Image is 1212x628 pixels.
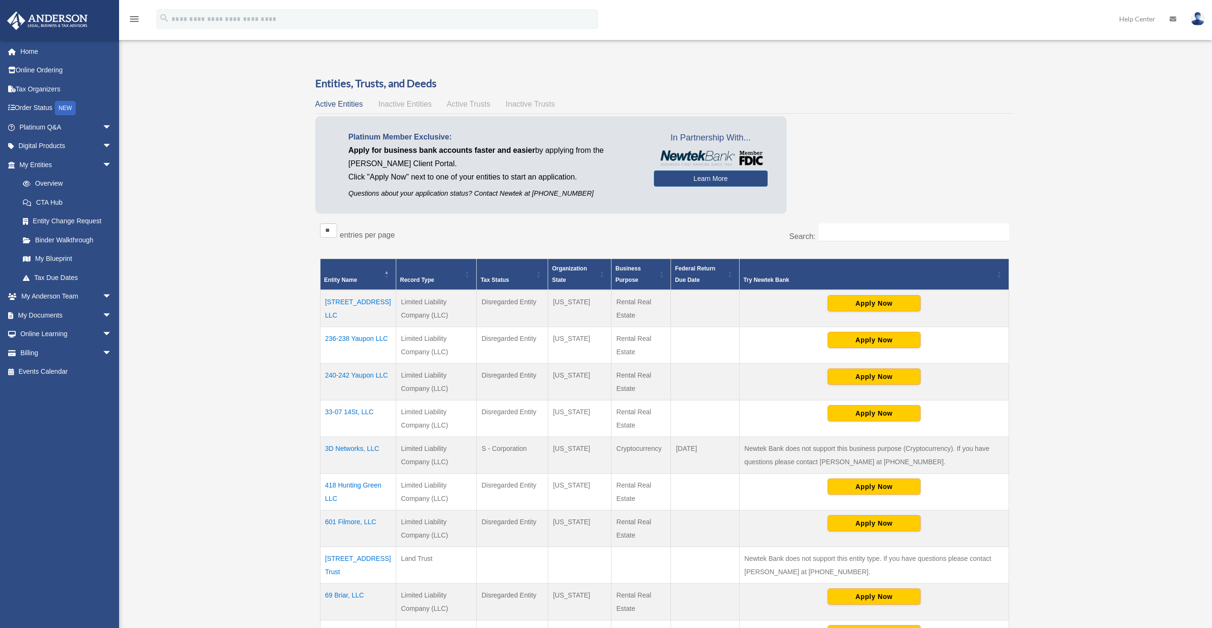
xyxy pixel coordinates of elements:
[789,232,815,240] label: Search:
[740,259,1009,290] th: Try Newtek Bank : Activate to sort
[477,400,548,437] td: Disregarded Entity
[396,510,476,547] td: Limited Liability Company (LLC)
[396,363,476,400] td: Limited Liability Company (LLC)
[315,100,363,108] span: Active Entities
[13,174,117,193] a: Overview
[349,170,640,184] p: Click "Apply Now" next to one of your entities to start an application.
[548,363,611,400] td: [US_STATE]
[828,478,921,495] button: Apply Now
[477,259,548,290] th: Tax Status: Activate to sort
[828,405,921,421] button: Apply Now
[102,118,121,137] span: arrow_drop_down
[611,400,671,437] td: Rental Real Estate
[320,363,396,400] td: 240-242 Yaupon LLC
[548,583,611,620] td: [US_STATE]
[477,290,548,327] td: Disregarded Entity
[102,306,121,325] span: arrow_drop_down
[349,144,640,170] p: by applying from the [PERSON_NAME] Client Portal.
[611,437,671,473] td: Cryptocurrency
[477,510,548,547] td: Disregarded Entity
[13,249,121,269] a: My Blueprint
[675,265,715,283] span: Federal Return Due Date
[320,437,396,473] td: 3D Networks, LLC
[396,400,476,437] td: Limited Liability Company (LLC)
[7,118,126,137] a: Platinum Q&Aarrow_drop_down
[477,473,548,510] td: Disregarded Entity
[4,11,90,30] img: Anderson Advisors Platinum Portal
[7,80,126,99] a: Tax Organizers
[340,231,395,239] label: entries per page
[611,363,671,400] td: Rental Real Estate
[396,290,476,327] td: Limited Liability Company (LLC)
[447,100,491,108] span: Active Trusts
[13,212,121,231] a: Entity Change Request
[320,583,396,620] td: 69 Briar, LLC
[349,130,640,144] p: Platinum Member Exclusive:
[477,327,548,363] td: Disregarded Entity
[7,287,126,306] a: My Anderson Teamarrow_drop_down
[349,188,640,199] p: Questions about your application status? Contact Newtek at [PHONE_NUMBER]
[396,259,476,290] th: Record Type: Activate to sort
[611,473,671,510] td: Rental Real Estate
[102,287,121,307] span: arrow_drop_down
[828,515,921,531] button: Apply Now
[320,400,396,437] td: 33-07 14St, LLC
[320,547,396,583] td: [STREET_ADDRESS] Trust
[320,259,396,290] th: Entity Name: Activate to invert sorting
[548,400,611,437] td: [US_STATE]
[659,150,763,166] img: NewtekBankLogoSM.png
[7,306,126,325] a: My Documentsarrow_drop_down
[320,327,396,363] td: 236-238 Yaupon LLC
[320,290,396,327] td: [STREET_ADDRESS] LLC
[654,130,768,146] span: In Partnership With...
[320,510,396,547] td: 601 Filmore, LLC
[396,473,476,510] td: Limited Liability Company (LLC)
[611,259,671,290] th: Business Purpose: Activate to sort
[552,265,587,283] span: Organization State
[7,99,126,118] a: Order StatusNEW
[828,332,921,348] button: Apply Now
[548,327,611,363] td: [US_STATE]
[506,100,555,108] span: Inactive Trusts
[477,583,548,620] td: Disregarded Entity
[320,473,396,510] td: 418 Hunting Green LLC
[828,588,921,605] button: Apply Now
[13,268,121,287] a: Tax Due Dates
[548,437,611,473] td: [US_STATE]
[671,259,740,290] th: Federal Return Due Date: Activate to sort
[740,547,1009,583] td: Newtek Bank does not support this entity type. If you have questions please contact [PERSON_NAME]...
[315,76,1014,91] h3: Entities, Trusts, and Deeds
[7,137,126,156] a: Digital Productsarrow_drop_down
[55,101,76,115] div: NEW
[548,290,611,327] td: [US_STATE]
[477,437,548,473] td: S - Corporation
[102,343,121,363] span: arrow_drop_down
[740,437,1009,473] td: Newtek Bank does not support this business purpose (Cryptocurrency). If you have questions please...
[611,510,671,547] td: Rental Real Estate
[654,170,768,187] a: Learn More
[129,13,140,25] i: menu
[7,343,126,362] a: Billingarrow_drop_down
[611,290,671,327] td: Rental Real Estate
[349,146,535,154] span: Apply for business bank accounts faster and easier
[13,230,121,249] a: Binder Walkthrough
[615,265,641,283] span: Business Purpose
[611,327,671,363] td: Rental Real Estate
[102,137,121,156] span: arrow_drop_down
[324,277,357,283] span: Entity Name
[102,325,121,344] span: arrow_drop_down
[671,437,740,473] td: [DATE]
[378,100,431,108] span: Inactive Entities
[548,259,611,290] th: Organization State: Activate to sort
[828,295,921,311] button: Apply Now
[1191,12,1205,26] img: User Pic
[396,437,476,473] td: Limited Liability Company (LLC)
[7,362,126,381] a: Events Calendar
[477,363,548,400] td: Disregarded Entity
[7,155,121,174] a: My Entitiesarrow_drop_down
[743,274,994,286] div: Try Newtek Bank
[548,510,611,547] td: [US_STATE]
[481,277,509,283] span: Tax Status
[611,583,671,620] td: Rental Real Estate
